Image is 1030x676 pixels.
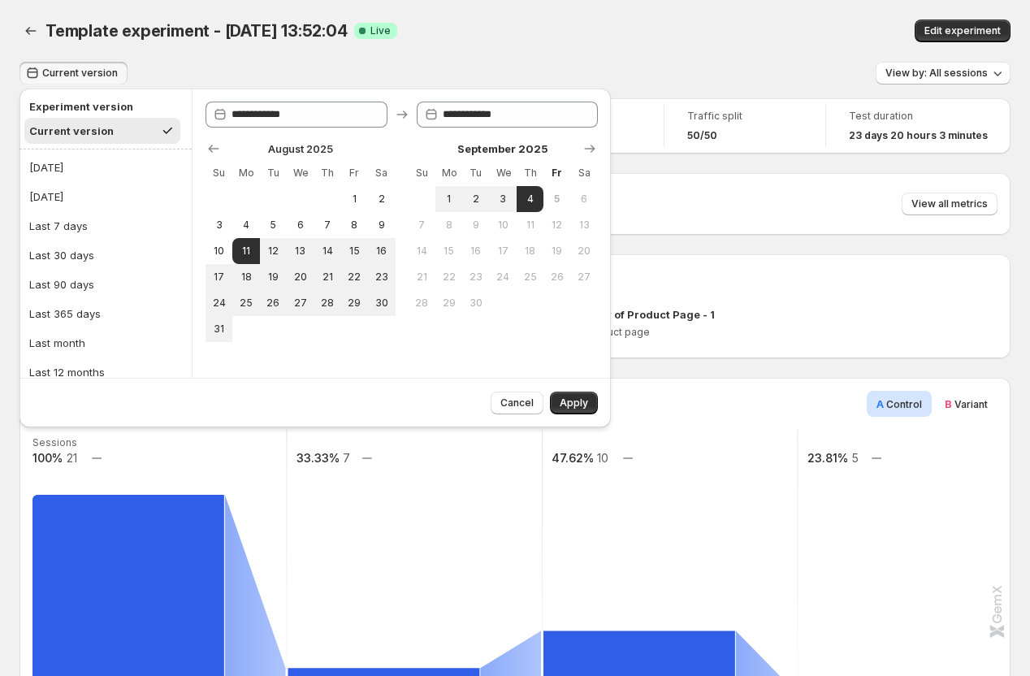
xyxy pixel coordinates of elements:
[885,67,988,80] span: View by: All sessions
[67,451,77,465] text: 21
[496,219,510,232] span: 10
[550,167,564,180] span: Fr
[415,219,429,232] span: 7
[876,62,1011,84] button: View by: All sessions
[206,264,232,290] button: Sunday August 17 2025
[496,167,510,180] span: We
[924,24,1001,37] span: Edit experiment
[876,397,884,410] span: A
[239,219,253,232] span: 4
[212,245,226,258] span: 10
[490,160,517,186] th: Wednesday
[260,160,287,186] th: Tuesday
[550,245,564,258] span: 19
[490,186,517,212] button: Wednesday September 3 2025
[341,186,368,212] button: Friday August 1 2025
[523,245,537,258] span: 18
[550,271,564,284] span: 26
[206,316,232,342] button: Sunday August 31 2025
[523,271,537,284] span: 25
[374,193,388,206] span: 2
[29,276,94,292] div: Last 90 days
[543,186,570,212] button: Today Friday September 5 2025
[543,160,570,186] th: Friday
[517,160,543,186] th: Thursday
[945,397,952,410] span: B
[212,271,226,284] span: 17
[517,238,543,264] button: Thursday September 18 2025
[24,271,187,297] button: Last 90 days
[584,306,715,323] p: Copy of Product Page - 1
[266,297,280,310] span: 26
[571,264,598,290] button: Saturday September 27 2025
[571,186,598,212] button: Saturday September 6 2025
[409,290,435,316] button: Sunday September 28 2025
[490,238,517,264] button: Wednesday September 17 2025
[523,167,537,180] span: Th
[374,167,388,180] span: Sa
[496,245,510,258] span: 17
[462,186,489,212] button: Tuesday September 2 2025
[314,212,340,238] button: Thursday August 7 2025
[293,297,307,310] span: 27
[435,290,462,316] button: Monday September 29 2025
[849,108,988,144] a: Test duration23 days 20 hours 3 minutes
[517,212,543,238] button: Thursday September 11 2025
[469,271,483,284] span: 23
[320,245,334,258] span: 14
[578,271,591,284] span: 27
[374,245,388,258] span: 16
[496,271,510,284] span: 24
[517,186,543,212] button: End of range Thursday September 4 2025
[886,398,922,410] span: Control
[368,160,395,186] th: Saturday
[29,218,88,234] div: Last 7 days
[469,245,483,258] span: 16
[232,238,259,264] button: Start of range Monday August 11 2025
[19,62,128,84] button: Current version
[849,110,988,123] span: Test duration
[409,160,435,186] th: Sunday
[348,219,361,232] span: 8
[24,330,187,356] button: Last month
[578,219,591,232] span: 13
[24,301,187,327] button: Last 365 days
[287,160,314,186] th: Wednesday
[415,167,429,180] span: Su
[496,193,510,206] span: 3
[341,264,368,290] button: Friday August 22 2025
[435,186,462,212] button: Monday September 1 2025
[232,212,259,238] button: Monday August 4 2025
[239,271,253,284] span: 18
[293,167,307,180] span: We
[206,160,232,186] th: Sunday
[293,271,307,284] span: 20
[320,271,334,284] span: 21
[19,19,42,42] button: Back
[341,238,368,264] button: Friday August 15 2025
[260,212,287,238] button: Tuesday August 5 2025
[348,245,361,258] span: 15
[807,451,848,465] text: 23.81%
[24,213,187,239] button: Last 7 days
[320,297,334,310] span: 28
[469,219,483,232] span: 9
[442,193,456,206] span: 1
[293,245,307,258] span: 13
[578,167,591,180] span: Sa
[232,290,259,316] button: Monday August 25 2025
[469,167,483,180] span: Tu
[550,392,598,414] button: Apply
[409,264,435,290] button: Sunday September 21 2025
[435,160,462,186] th: Monday
[490,212,517,238] button: Wednesday September 10 2025
[232,264,259,290] button: Monday August 18 2025
[287,238,314,264] button: Wednesday August 13 2025
[348,193,361,206] span: 1
[435,264,462,290] button: Monday September 22 2025
[687,129,717,142] span: 50/50
[415,297,429,310] span: 28
[851,451,859,465] text: 5
[24,359,187,385] button: Last 12 months
[341,290,368,316] button: Friday August 29 2025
